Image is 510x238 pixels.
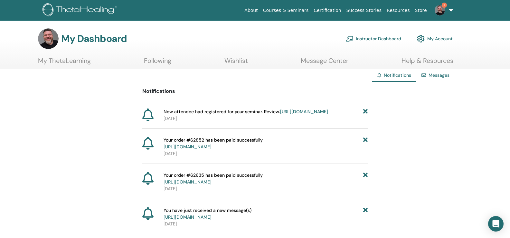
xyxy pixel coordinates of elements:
img: logo.png [42,3,119,18]
img: default.jpg [435,5,445,15]
a: [URL][DOMAIN_NAME] [164,179,212,185]
h3: My Dashboard [61,33,127,45]
a: [URL][DOMAIN_NAME] [164,144,212,150]
a: My ThetaLearning [38,57,91,69]
a: Success Stories [344,5,384,16]
p: [DATE] [164,150,368,157]
span: New attendee had registered for your seminar. Review: [164,108,328,115]
a: Certification [311,5,344,16]
div: Open Intercom Messenger [488,216,504,232]
a: My Account [417,32,453,46]
p: [DATE] [164,221,368,227]
p: [DATE] [164,185,368,192]
span: 1 [442,3,447,8]
a: Messages [429,72,449,78]
a: [URL][DOMAIN_NAME] [164,214,212,220]
a: Resources [384,5,412,16]
a: Following [144,57,171,69]
a: Help & Resources [401,57,453,69]
a: Store [412,5,430,16]
span: Your order #62635 has been paid successfully [164,172,263,185]
a: [URL][DOMAIN_NAME] [280,109,328,114]
img: default.jpg [38,28,59,49]
img: chalkboard-teacher.svg [346,36,354,42]
a: Message Center [301,57,348,69]
img: cog.svg [417,33,425,44]
span: Your order #62852 has been paid successfully [164,137,263,150]
span: Notifications [384,72,411,78]
a: Instructor Dashboard [346,32,401,46]
a: About [242,5,260,16]
a: Courses & Seminars [260,5,311,16]
a: Wishlist [224,57,248,69]
span: You have just received a new message(s) [164,207,251,221]
p: Notifications [142,87,368,95]
p: [DATE] [164,115,368,122]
